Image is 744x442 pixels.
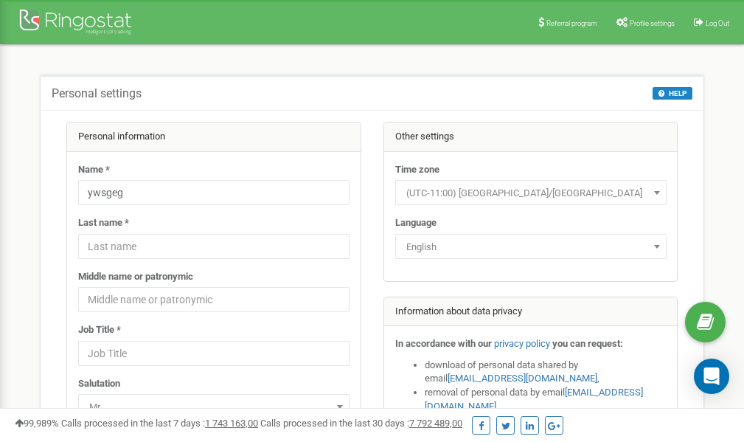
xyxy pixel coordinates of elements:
label: Name * [78,163,110,177]
h5: Personal settings [52,87,142,100]
span: Mr. [83,397,344,418]
span: (UTC-11:00) Pacific/Midway [400,183,661,204]
span: (UTC-11:00) Pacific/Midway [395,180,667,205]
div: Personal information [67,122,361,152]
span: English [395,234,667,259]
input: Last name [78,234,350,259]
a: privacy policy [494,338,550,349]
span: Referral program [546,19,597,27]
u: 1 743 163,00 [205,418,258,429]
li: removal of personal data by email , [425,386,667,413]
label: Last name * [78,216,129,230]
span: Calls processed in the last 7 days : [61,418,258,429]
span: 99,989% [15,418,59,429]
input: Middle name or patronymic [78,287,350,312]
strong: you can request: [552,338,623,349]
li: download of personal data shared by email , [425,359,667,386]
div: Other settings [384,122,678,152]
div: Open Intercom Messenger [694,359,729,394]
label: Language [395,216,437,230]
input: Name [78,180,350,205]
a: [EMAIL_ADDRESS][DOMAIN_NAME] [448,373,597,384]
button: HELP [653,87,692,100]
label: Time zone [395,163,439,177]
label: Job Title * [78,323,121,337]
span: English [400,237,661,258]
label: Middle name or patronymic [78,270,193,284]
span: Calls processed in the last 30 days : [260,418,462,429]
input: Job Title [78,341,350,366]
u: 7 792 489,00 [409,418,462,429]
span: Profile settings [630,19,675,27]
strong: In accordance with our [395,338,492,349]
span: Log Out [706,19,729,27]
label: Salutation [78,377,120,391]
span: Mr. [78,394,350,419]
div: Information about data privacy [384,297,678,327]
